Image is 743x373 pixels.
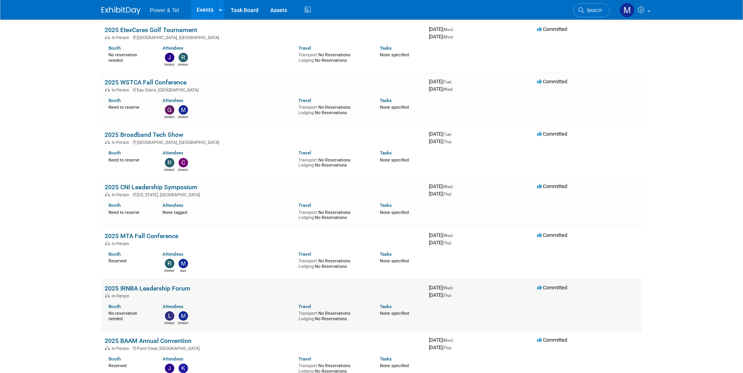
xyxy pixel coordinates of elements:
span: None specified [380,158,409,163]
div: Michael Mackeben [178,115,188,119]
a: Attendees [163,251,183,257]
a: Attendees [163,150,183,156]
span: [DATE] [429,240,451,246]
span: Lodging: [298,316,315,321]
span: None specified [380,105,409,110]
a: Booth [108,356,121,362]
span: (Tue) [443,132,451,136]
span: Transport: [298,105,318,110]
span: - [452,131,454,137]
span: Committed [537,26,567,32]
img: In-Person Event [105,35,110,39]
span: [DATE] [429,285,455,291]
span: [DATE] [429,34,453,39]
span: - [454,183,455,189]
img: James Jones [165,364,174,373]
a: Booth [108,304,121,309]
a: Tasks [380,251,392,257]
span: (Thu) [443,241,451,245]
span: (Wed) [443,233,453,238]
a: Tasks [380,98,392,103]
span: Committed [537,183,567,189]
img: Madalyn Bobbitt [620,3,635,18]
div: No reservation needed [108,51,151,63]
span: Search [584,7,602,13]
div: Robert Zuzek [178,62,188,67]
span: [DATE] [429,292,451,298]
div: Mark Longtin [178,268,188,273]
a: Attendees [163,356,183,362]
img: Jerry Johnson [165,53,174,62]
div: Michael Mackeben [178,321,188,325]
span: Lodging: [298,58,315,63]
div: Chad Smith [178,167,188,172]
a: 2025 EtexCares Golf Tournament [105,26,197,34]
a: Travel [298,98,311,103]
span: (Wed) [443,286,453,290]
span: None specified [380,52,409,57]
div: Eau Claire, [GEOGRAPHIC_DATA] [105,86,423,93]
img: Robert Zuzek [165,259,174,268]
div: Point Clear, [GEOGRAPHIC_DATA] [105,345,423,351]
a: Search [573,4,609,17]
img: Lydia Lott [165,311,174,321]
span: Committed [537,285,567,291]
div: Jerry Johnson [165,62,174,67]
div: Reserved [108,362,151,369]
span: (Thu) [443,346,451,350]
span: In-Person [112,140,132,145]
img: Chad Smith [179,158,188,167]
a: 2025 IRNBA Leadership Forum [105,285,190,292]
a: Travel [298,356,311,362]
a: Travel [298,203,311,208]
span: [DATE] [429,337,455,343]
img: Mark Longtin [179,259,188,268]
span: In-Person [112,35,132,40]
a: 2025 BAAM Annual Convention [105,337,192,344]
a: Booth [108,45,121,51]
div: Reserved [108,257,151,264]
span: - [454,232,455,238]
span: (Mon) [443,35,453,39]
img: In-Person Event [105,346,110,350]
span: [DATE] [429,183,455,189]
div: No reservation needed [108,309,151,321]
span: - [454,337,455,343]
a: Attendees [163,304,183,309]
div: [US_STATE], [GEOGRAPHIC_DATA] [105,191,423,197]
div: No Reservations No Reservations [298,208,368,221]
div: No Reservations No Reservations [298,103,368,115]
span: [DATE] [429,232,455,238]
img: In-Person Event [105,241,110,245]
span: In-Person [112,241,132,246]
a: Travel [298,304,311,309]
span: (Thu) [443,140,451,144]
span: Lodging: [298,215,315,220]
span: [DATE] [429,191,451,197]
img: Michael Mackeben [179,105,188,115]
span: (Mon) [443,338,453,343]
a: Tasks [380,45,392,51]
span: None specified [380,311,409,316]
img: In-Person Event [105,88,110,91]
a: Booth [108,203,121,208]
span: Transport: [298,258,318,264]
div: No Reservations No Reservations [298,156,368,168]
a: Tasks [380,203,392,208]
span: Committed [537,79,567,84]
div: None tagged [163,208,293,215]
span: [DATE] [429,79,454,84]
a: Travel [298,45,311,51]
span: [DATE] [429,344,451,350]
span: (Wed) [443,185,453,189]
a: 2025 MTA Fall Conference [105,232,178,240]
div: Robin Mayne [165,167,174,172]
img: In-Person Event [105,294,110,298]
span: None specified [380,210,409,215]
a: Booth [108,98,121,103]
a: Tasks [380,150,392,156]
a: 2025 CNI Leadership Symposium [105,183,197,191]
img: Michael Mackeben [179,311,188,321]
span: In-Person [112,346,132,351]
span: Transport: [298,52,318,57]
